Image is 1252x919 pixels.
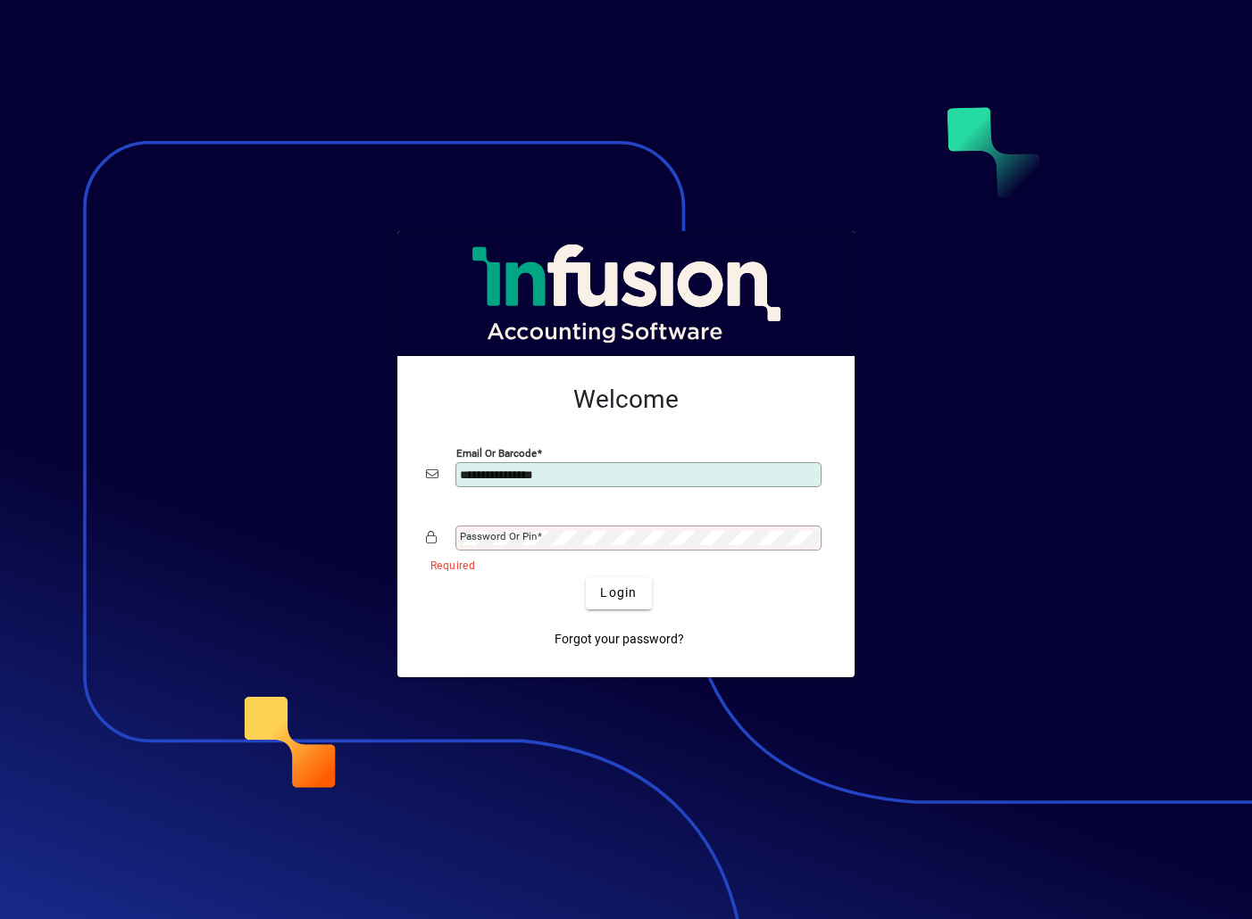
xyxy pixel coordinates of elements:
[426,385,826,415] h2: Welcome
[460,530,537,542] mat-label: Password or Pin
[586,577,651,609] button: Login
[430,555,812,574] mat-error: Required
[600,584,637,602] span: Login
[456,446,537,459] mat-label: Email or Barcode
[547,624,691,656] a: Forgot your password?
[555,630,684,649] span: Forgot your password?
